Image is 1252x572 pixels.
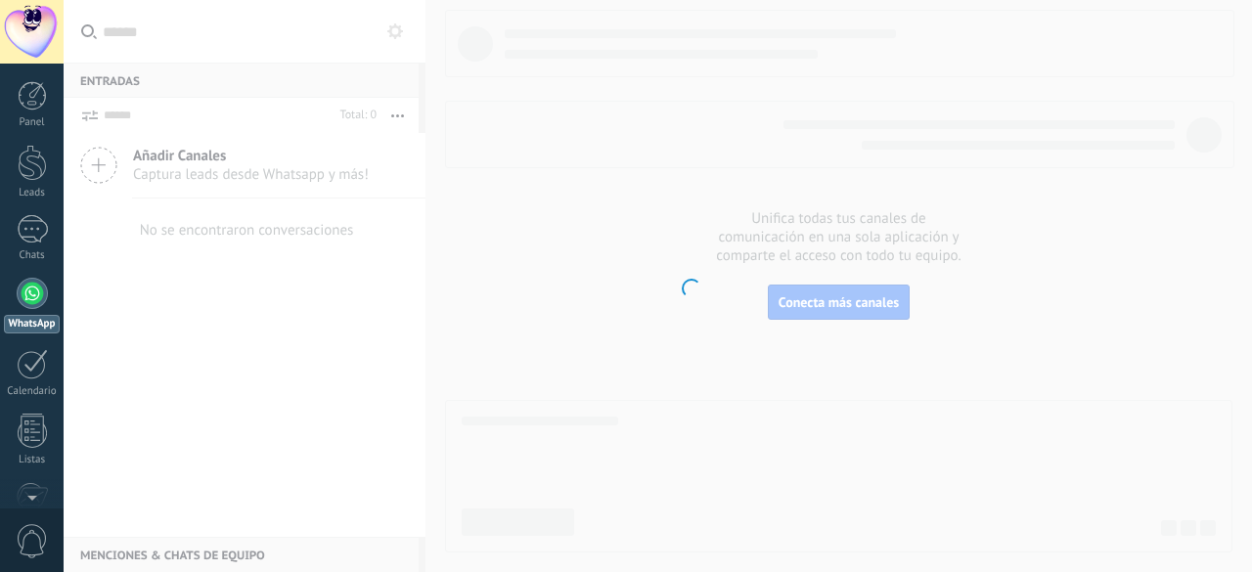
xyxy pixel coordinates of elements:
[4,249,61,262] div: Chats
[4,454,61,466] div: Listas
[4,116,61,129] div: Panel
[4,385,61,398] div: Calendario
[4,315,60,333] div: WhatsApp
[4,187,61,199] div: Leads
